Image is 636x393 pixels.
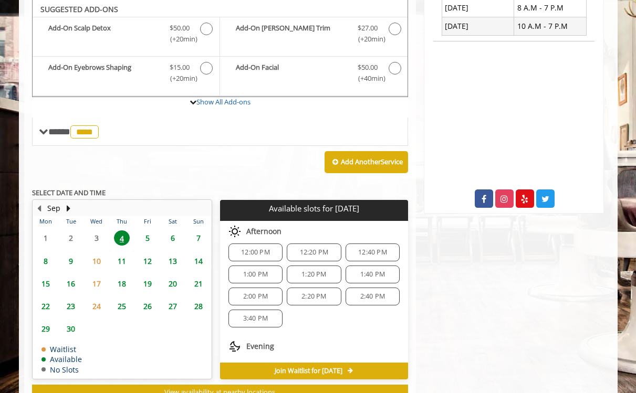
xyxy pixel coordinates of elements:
span: 2:40 PM [360,292,385,301]
span: 9 [63,253,79,269]
td: Select day28 [185,295,211,317]
span: 26 [140,299,155,314]
span: 23 [63,299,79,314]
span: 18 [114,276,130,291]
div: 1:40 PM [346,265,400,283]
b: Add-On Eyebrows Shaping [48,62,159,84]
div: 1:00 PM [228,265,283,283]
td: Available [41,355,82,363]
div: 12:00 PM [228,243,283,261]
span: (+20min ) [352,34,383,45]
span: 28 [191,299,206,314]
label: Add-On Beard Trim [225,23,402,47]
span: Afternoon [246,227,281,236]
span: 12 [140,253,155,269]
div: 2:20 PM [287,288,341,305]
span: 12:20 PM [300,248,329,257]
span: 15 [38,276,54,291]
th: Sat [160,216,185,227]
th: Mon [33,216,58,227]
b: SELECT DATE AND TIME [32,188,106,197]
span: Join Waitlist for [DATE] [275,367,342,375]
b: Add Another Service [341,157,403,166]
button: Previous Month [35,203,44,214]
td: Select day13 [160,250,185,272]
span: 1:00 PM [243,270,268,279]
span: 8 [38,253,54,269]
span: 29 [38,321,54,336]
td: Waitlist [41,345,82,353]
span: Evening [246,342,274,350]
td: Select day22 [33,295,58,317]
span: 20 [165,276,181,291]
img: evening slots [228,340,241,353]
td: [DATE] [442,17,514,35]
div: 2:40 PM [346,288,400,305]
td: Select day29 [33,317,58,340]
span: 25 [114,299,130,314]
span: 17 [89,276,105,291]
div: 3:40 PM [228,310,283,327]
span: 2:00 PM [243,292,268,301]
span: (+20min ) [164,73,195,84]
span: 30 [63,321,79,336]
span: (+20min ) [164,34,195,45]
span: 24 [89,299,105,314]
div: 12:20 PM [287,243,341,261]
span: 12:00 PM [241,248,270,257]
div: 1:20 PM [287,265,341,283]
td: 10 A.M - 7 P.M [514,17,587,35]
span: 16 [63,276,79,291]
td: Select day24 [84,295,109,317]
img: afternoon slots [228,225,241,238]
td: Select day5 [134,227,160,249]
button: Sep [47,203,60,214]
td: Select day10 [84,250,109,272]
span: $50.00 [170,23,190,34]
div: 12:40 PM [346,243,400,261]
th: Wed [84,216,109,227]
span: 12:40 PM [358,248,387,257]
td: Select day30 [58,317,84,340]
span: 21 [191,276,206,291]
span: 7 [191,230,206,246]
b: SUGGESTED ADD-ONS [40,4,118,14]
button: Next Month [65,203,73,214]
span: $15.00 [170,62,190,73]
td: Select day12 [134,250,160,272]
span: 22 [38,299,54,314]
span: 14 [191,253,206,269]
td: Select day16 [58,272,84,295]
td: Select day20 [160,272,185,295]
span: 19 [140,276,155,291]
td: Select day7 [185,227,211,249]
span: 10 [89,253,105,269]
span: 6 [165,230,181,246]
td: Select day14 [185,250,211,272]
span: 27 [165,299,181,314]
span: 5 [140,230,155,246]
span: 4 [114,230,130,246]
span: 11 [114,253,130,269]
td: Select day21 [185,272,211,295]
span: 13 [165,253,181,269]
label: Add-On Scalp Detox [38,23,214,47]
button: Add AnotherService [325,151,408,173]
span: 3:40 PM [243,314,268,323]
span: 1:20 PM [301,270,326,279]
label: Add-On Eyebrows Shaping [38,62,214,87]
p: Available slots for [DATE] [224,204,404,213]
td: Select day27 [160,295,185,317]
span: $27.00 [358,23,378,34]
td: Select day23 [58,295,84,317]
td: No Slots [41,366,82,374]
td: Select day8 [33,250,58,272]
td: Select day26 [134,295,160,317]
span: (+40min ) [352,73,383,84]
b: Add-On Facial [236,62,347,84]
td: Select day15 [33,272,58,295]
th: Tue [58,216,84,227]
b: Add-On [PERSON_NAME] Trim [236,23,347,45]
th: Sun [185,216,211,227]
